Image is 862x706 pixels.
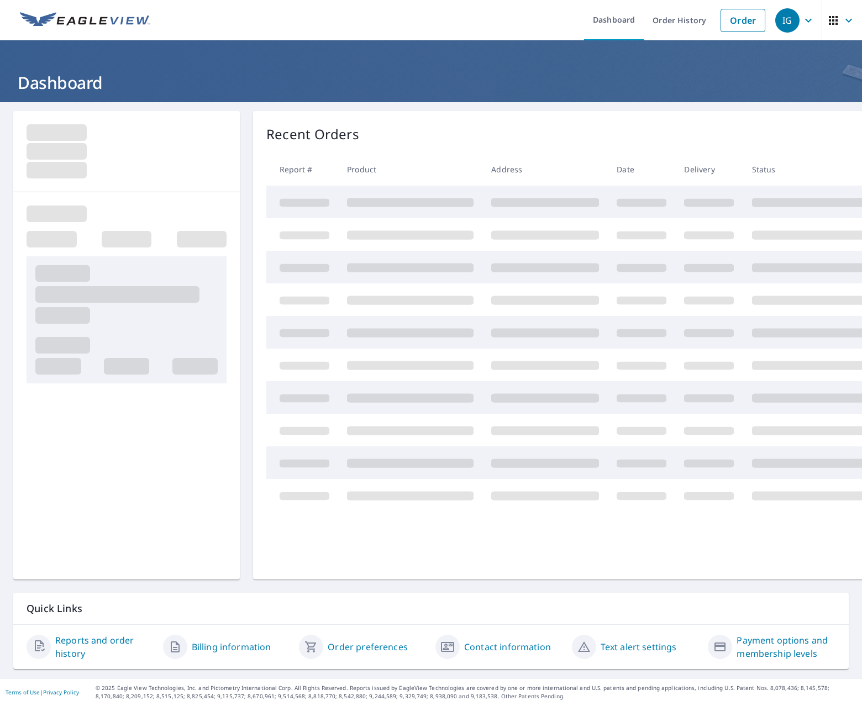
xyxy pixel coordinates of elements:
[737,634,835,660] a: Payment options and membership levels
[6,688,40,696] a: Terms of Use
[13,71,849,94] h1: Dashboard
[266,124,359,144] p: Recent Orders
[27,602,835,615] p: Quick Links
[608,153,675,186] th: Date
[96,684,856,700] p: © 2025 Eagle View Technologies, Inc. and Pictometry International Corp. All Rights Reserved. Repo...
[338,153,482,186] th: Product
[43,688,79,696] a: Privacy Policy
[6,689,79,696] p: |
[192,640,271,654] a: Billing information
[55,634,154,660] a: Reports and order history
[482,153,608,186] th: Address
[675,153,743,186] th: Delivery
[601,640,677,654] a: Text alert settings
[464,640,551,654] a: Contact information
[775,8,800,33] div: IG
[266,153,338,186] th: Report #
[721,9,765,32] a: Order
[20,12,150,29] img: EV Logo
[328,640,408,654] a: Order preferences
